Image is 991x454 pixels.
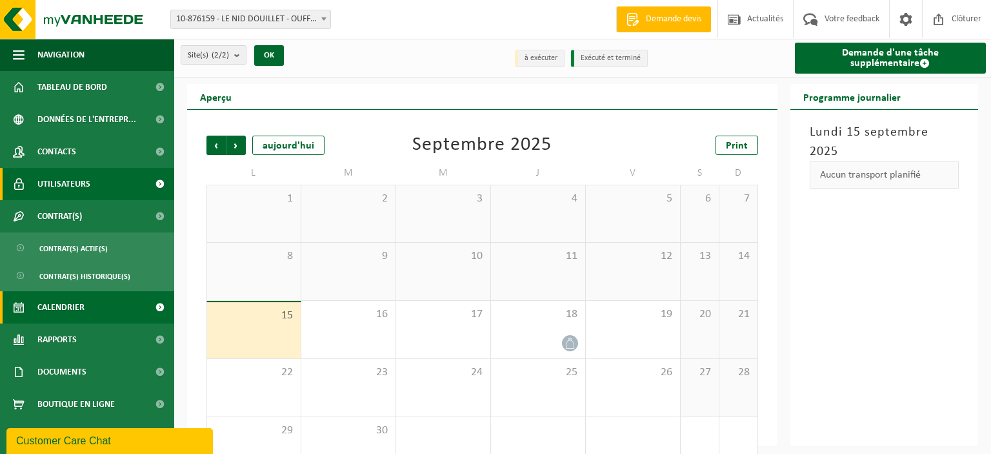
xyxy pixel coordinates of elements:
span: Conditions d'accepta... [37,420,135,453]
a: Contrat(s) historique(s) [3,263,171,288]
span: 26 [592,366,674,380]
span: 13 [687,249,712,263]
div: Septembre 2025 [412,136,552,155]
td: D [719,161,758,185]
div: Aucun transport planifié [810,161,959,189]
td: J [491,161,586,185]
span: 10-876159 - LE NID DOUILLET - OUFFET [170,10,331,29]
span: 1 [214,192,294,206]
span: 16 [308,307,389,322]
span: Contrat(s) actif(s) [39,236,108,261]
span: 2 [308,192,389,206]
span: 19 [592,307,674,322]
button: Site(s)(2/2) [181,45,246,65]
li: Exécuté et terminé [571,50,648,67]
td: M [301,161,396,185]
h2: Programme journalier [790,84,914,109]
button: OK [254,45,284,66]
td: M [396,161,491,185]
span: 12 [592,249,674,263]
span: 8 [214,249,294,263]
span: Contrat(s) [37,200,82,232]
count: (2/2) [212,51,229,59]
iframe: chat widget [6,426,215,454]
h2: Aperçu [187,84,245,109]
span: 4 [497,192,579,206]
span: 9 [308,249,389,263]
span: Navigation [37,39,85,71]
span: 5 [592,192,674,206]
td: S [681,161,719,185]
li: à exécuter [515,50,565,67]
span: 27 [687,366,712,380]
span: Boutique en ligne [37,388,115,420]
span: 22 [214,366,294,380]
h3: Lundi 15 septembre 2025 [810,123,959,161]
span: Demande devis [643,13,705,26]
a: Print [716,136,758,155]
span: 18 [497,307,579,322]
a: Contrat(s) actif(s) [3,236,171,260]
span: 25 [497,366,579,380]
td: L [206,161,301,185]
span: 10 [403,249,484,263]
span: Calendrier [37,291,85,324]
span: 11 [497,249,579,263]
span: Utilisateurs [37,168,90,200]
a: Demande devis [616,6,711,32]
span: Rapports [37,324,77,356]
span: 15 [214,309,294,323]
span: 7 [726,192,751,206]
span: Documents [37,356,86,388]
span: 6 [687,192,712,206]
span: Contacts [37,136,76,168]
span: Données de l'entrepr... [37,103,136,136]
span: 10-876159 - LE NID DOUILLET - OUFFET [171,10,330,28]
div: aujourd'hui [252,136,325,155]
span: 29 [214,424,294,438]
span: Site(s) [188,46,229,65]
span: 28 [726,366,751,380]
span: 23 [308,366,389,380]
span: 21 [726,307,751,322]
span: Suivant [226,136,246,155]
span: 24 [403,366,484,380]
span: 14 [726,249,751,263]
span: 20 [687,307,712,322]
span: Contrat(s) historique(s) [39,264,130,289]
span: 17 [403,307,484,322]
span: Précédent [206,136,226,155]
td: V [586,161,681,185]
span: 3 [403,192,484,206]
span: 30 [308,424,389,438]
span: Print [726,141,748,151]
a: Demande d'une tâche supplémentaire [795,43,986,74]
span: Tableau de bord [37,71,107,103]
